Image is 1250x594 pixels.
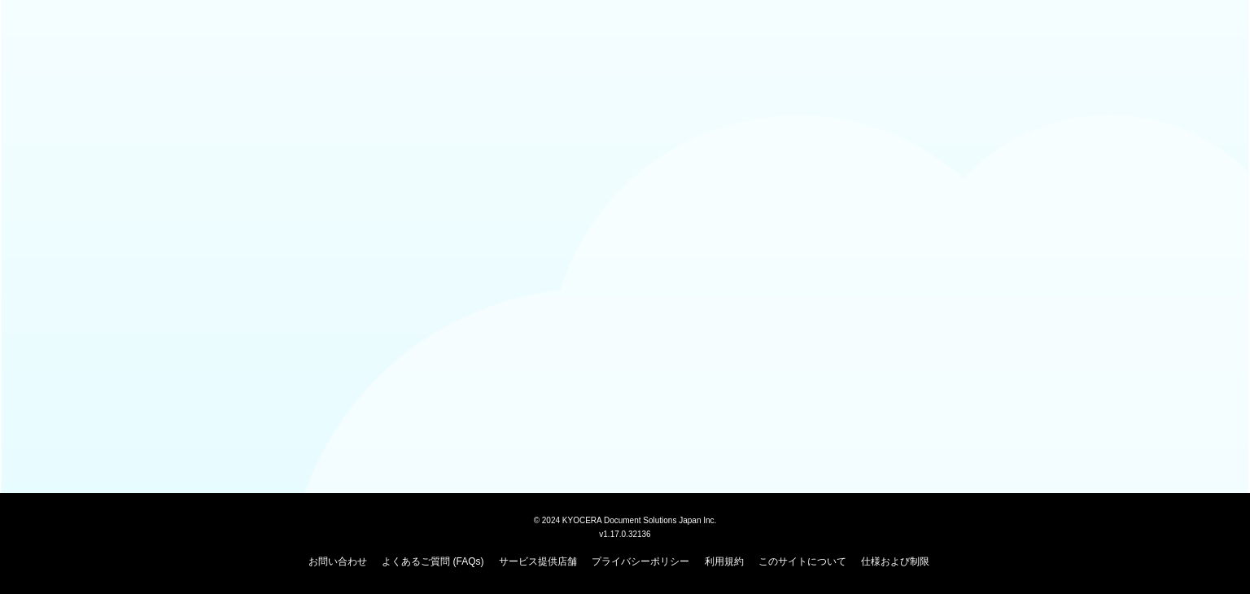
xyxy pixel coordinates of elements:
a: 利用規約 [705,556,744,567]
span: © 2024 KYOCERA Document Solutions Japan Inc. [534,514,717,525]
a: よくあるご質問 (FAQs) [382,556,483,567]
a: 仕様および制限 [861,556,929,567]
a: プライバシーポリシー [592,556,689,567]
span: v1.17.0.32136 [599,529,650,539]
a: このサイトについて [758,556,846,567]
a: サービス提供店舗 [499,556,577,567]
a: お問い合わせ [308,556,367,567]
